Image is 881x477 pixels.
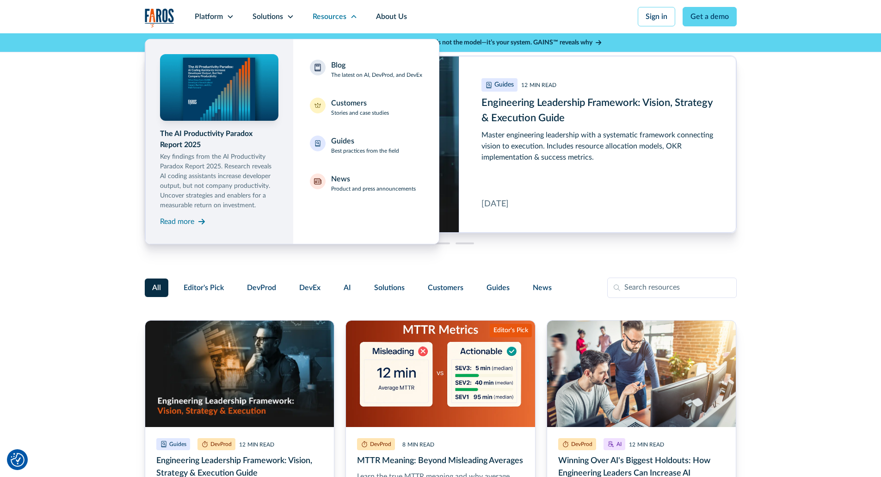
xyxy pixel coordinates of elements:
span: Solutions [374,282,405,293]
div: Platform [195,11,223,22]
a: NewsProduct and press announcements [304,168,428,198]
span: Editor's Pick [184,282,224,293]
img: Revisit consent button [11,453,25,467]
div: News [331,173,350,185]
input: Search resources [607,278,737,298]
img: Illustration of misleading vs. actionable MTTR metrics [346,321,535,427]
p: The latest on AI, DevProd, and DevEx [331,71,422,79]
span: Guides [487,282,510,293]
p: Best practices from the field [331,147,399,155]
p: Product and press announcements [331,185,416,193]
img: Logo of the analytics and reporting company Faros. [145,8,174,27]
span: AI [344,282,351,293]
div: Guides [331,136,354,147]
span: DevEx [299,282,320,293]
img: two male senior software developers looking at computer screens in a busy office [547,321,736,427]
div: Resources [313,11,346,22]
div: The AI Productivity Paradox Report 2025 [160,128,278,150]
a: GuidesBest practices from the field [304,130,428,161]
a: The AI Productivity Paradox Report 2025Key findings from the AI Productivity Paradox Report 2025.... [160,54,278,229]
span: Customers [428,282,463,293]
a: CustomersStories and case studies [304,92,428,123]
nav: Resources [145,33,737,244]
div: Read more [160,216,194,227]
div: Customers [331,98,367,109]
a: home [145,8,174,27]
a: Sign in [638,7,675,26]
span: All [152,282,161,293]
p: Stories and case studies [331,109,389,117]
a: Get a demo [683,7,737,26]
div: Solutions [253,11,283,22]
button: Cookie Settings [11,453,25,467]
div: Blog [331,60,345,71]
a: BlogThe latest on AI, DevProd, and DevEx [304,54,428,85]
img: Realistic image of an engineering leader at work [145,321,334,427]
span: DevProd [247,282,276,293]
span: News [533,282,552,293]
form: Filter Form [145,278,737,298]
p: Key findings from the AI Productivity Paradox Report 2025. Research reveals AI coding assistants ... [160,152,278,211]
